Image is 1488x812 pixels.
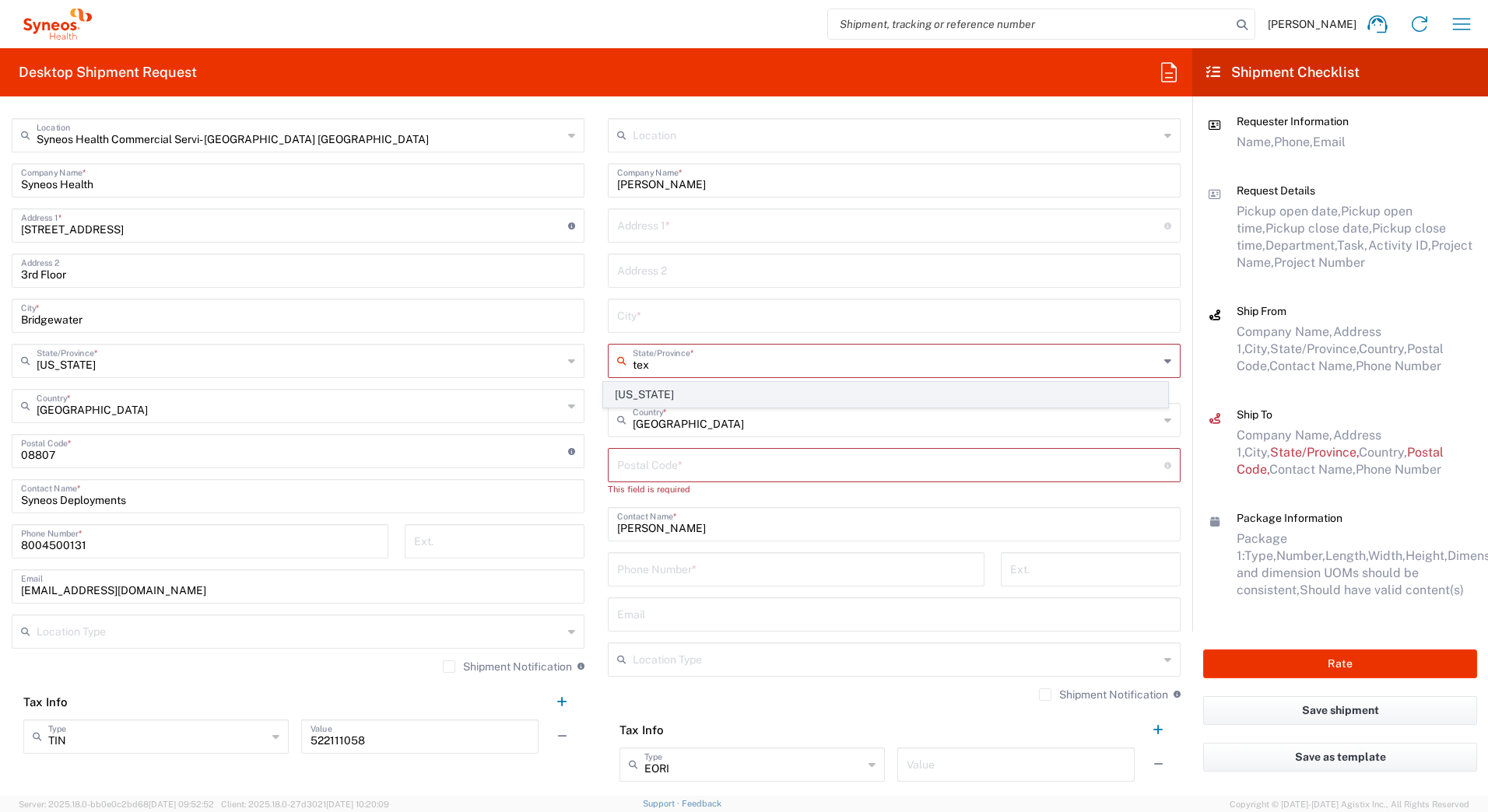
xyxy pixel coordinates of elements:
[1276,548,1325,563] span: Number,
[1368,238,1431,253] span: Activity ID,
[23,695,68,710] h2: Tax Info
[608,378,1181,392] div: This field is required
[1237,305,1286,317] span: Ship From
[1368,548,1406,563] span: Width,
[1244,548,1276,563] span: Type,
[1268,17,1356,31] span: [PERSON_NAME]
[326,800,389,809] span: [DATE] 10:20:09
[1265,238,1337,253] span: Department,
[604,383,1168,407] span: [US_STATE]
[619,723,664,738] h2: Tax Info
[221,800,389,809] span: Client: 2025.18.0-27d3021
[1237,184,1315,197] span: Request Details
[1237,531,1287,563] span: Package 1:
[1203,649,1477,678] button: Rate
[149,800,214,809] span: [DATE] 09:52:52
[1265,221,1372,236] span: Pickup close date,
[1270,341,1359,356] span: State/Province,
[1244,341,1270,356] span: City,
[1244,445,1270,460] span: City,
[1237,408,1272,421] span: Ship To
[1203,743,1477,772] button: Save as template
[682,799,721,808] a: Feedback
[1237,512,1342,524] span: Package Information
[1237,115,1349,128] span: Requester Information
[443,660,572,673] label: Shipment Notification
[1237,324,1333,339] span: Company Name,
[1230,797,1469,811] span: Copyright © [DATE]-[DATE] Agistix Inc., All Rights Reserved
[643,799,682,808] a: Support
[1300,583,1464,597] span: Should have valid content(s)
[1274,135,1313,149] span: Phone,
[1237,428,1333,443] span: Company Name,
[1356,359,1441,373] span: Phone Number
[1270,445,1359,460] span: State/Province,
[1356,462,1441,477] span: Phone Number
[1359,341,1407,356] span: Country,
[19,800,214,809] span: Server: 2025.18.0-bb0e0c2bd68
[1406,548,1448,563] span: Height,
[1274,255,1365,270] span: Project Number
[1206,63,1360,82] h2: Shipment Checklist
[19,63,197,82] h2: Desktop Shipment Request
[1237,135,1274,149] span: Name,
[1337,238,1368,253] span: Task,
[1269,462,1356,477] span: Contact Name,
[608,482,1181,496] div: This field is required
[1039,688,1168,701] label: Shipment Notification
[1313,135,1346,149] span: Email
[828,9,1231,39] input: Shipment, tracking or reference number
[1269,359,1356,373] span: Contact Name,
[1325,548,1368,563] span: Length,
[1203,696,1477,725] button: Save shipment
[1359,445,1407,460] span: Country,
[1237,204,1341,219] span: Pickup open date,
